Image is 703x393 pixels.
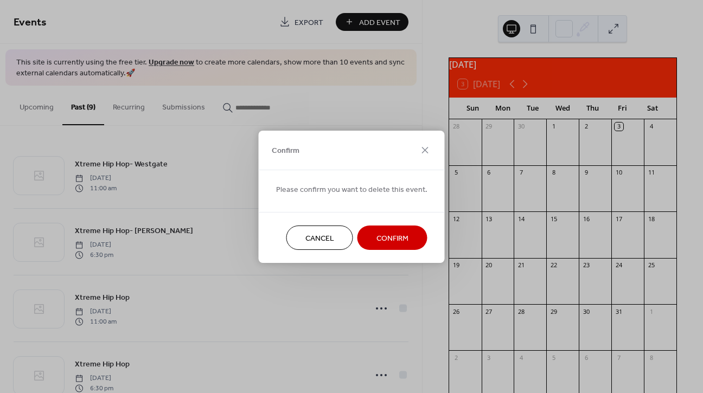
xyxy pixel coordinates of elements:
[305,233,334,244] span: Cancel
[286,226,353,250] button: Cancel
[376,233,408,244] span: Confirm
[357,226,427,250] button: Confirm
[276,184,427,195] span: Please confirm you want to delete this event.
[272,145,299,157] span: Confirm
